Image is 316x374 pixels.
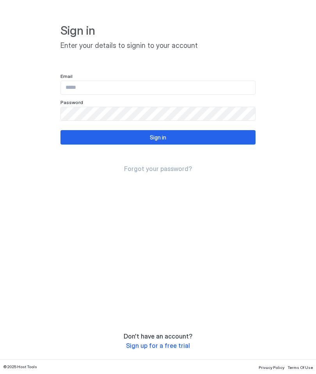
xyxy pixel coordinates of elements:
[60,23,256,38] span: Sign in
[288,365,313,370] span: Terms Of Use
[259,365,284,370] span: Privacy Policy
[60,130,256,145] button: Sign in
[60,41,256,50] span: Enter your details to signin to your account
[259,363,284,371] a: Privacy Policy
[60,73,73,79] span: Email
[124,165,192,173] a: Forgot your password?
[3,364,37,369] span: © 2025 Host Tools
[150,133,166,141] div: Sign in
[124,332,192,340] span: Don't have an account?
[288,363,313,371] a: Terms Of Use
[61,107,255,120] input: Input Field
[126,342,190,350] a: Sign up for a free trial
[61,81,255,94] input: Input Field
[60,99,83,105] span: Password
